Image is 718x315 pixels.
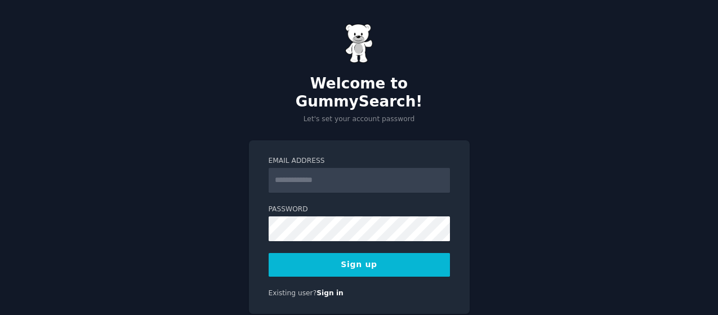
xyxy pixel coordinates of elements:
[269,253,450,277] button: Sign up
[249,75,470,110] h2: Welcome to GummySearch!
[269,205,450,215] label: Password
[269,156,450,166] label: Email Address
[316,289,344,297] a: Sign in
[269,289,317,297] span: Existing user?
[345,24,373,63] img: Gummy Bear
[249,114,470,125] p: Let's set your account password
